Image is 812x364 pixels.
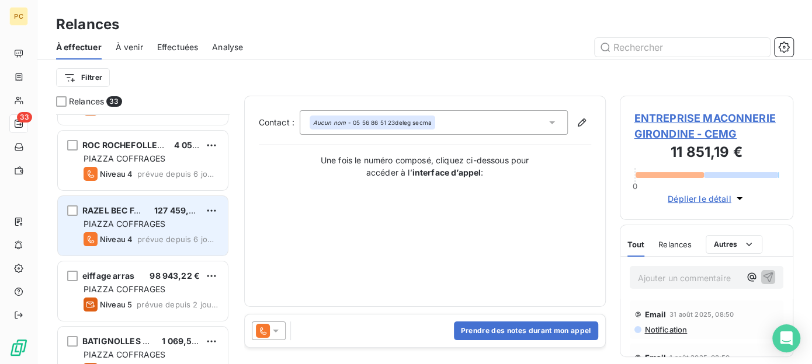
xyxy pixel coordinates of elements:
span: ROC ROCHEFOLLE CONSTRUCTION [82,140,227,150]
span: Déplier le détail [668,192,731,205]
span: 33 [17,112,32,123]
span: Tout [627,240,645,249]
span: RAZEL BEC FAYAT [82,205,155,215]
label: Contact : [259,117,300,128]
button: Prendre des notes durant mon appel [454,321,598,340]
button: Filtrer [56,68,110,87]
span: 4 053,54 € [174,140,219,150]
span: prévue depuis 6 jours [137,235,218,244]
input: Rechercher [595,38,770,57]
span: PIAZZA COFFRAGES [84,349,165,359]
span: À venir [116,41,143,53]
span: Niveau 4 [100,235,133,244]
span: 31 août 2025, 08:50 [669,311,734,318]
div: Open Intercom Messenger [772,324,800,352]
div: grid [56,114,230,364]
span: Email [645,353,667,362]
span: PIAZZA COFFRAGES [84,153,165,163]
button: Déplier le détail [664,192,749,205]
span: PIAZZA COFFRAGES [84,219,165,229]
div: - 05 56 86 51 23deleg secma [313,118,432,127]
span: 127 459,90 € [154,205,207,215]
h3: Relances [56,14,119,35]
span: 1 août 2025, 08:50 [669,354,730,361]
span: BATIGNOLLES SPIE [82,336,161,346]
div: PC [9,7,28,26]
span: À effectuer [56,41,102,53]
span: Niveau 5 [100,300,132,309]
span: ENTREPRISE MACONNERIE GIRONDINE - CEMG [634,110,779,142]
span: prévue depuis 6 jours [137,169,218,178]
span: Niveau 4 [100,169,133,178]
span: Effectuées [157,41,199,53]
span: Email [645,310,667,319]
span: Notification [644,325,688,334]
span: Analyse [212,41,243,53]
span: PIAZZA COFFRAGES [84,284,165,294]
span: 0 [632,181,637,191]
span: Relances [69,96,104,107]
span: eiffage arras [82,271,134,281]
h3: 11 851,19 € [634,142,779,165]
em: Aucun nom [313,118,346,127]
span: 1 069,57 € [162,336,204,346]
span: 33 [106,96,122,107]
span: 98 943,22 € [150,271,200,281]
p: Une fois le numéro composé, cliquez ci-dessous pour accéder à l’ : [308,154,542,178]
img: Logo LeanPay [9,338,28,357]
button: Autres [706,235,762,254]
strong: interface d’appel [412,167,481,177]
span: Relances [658,240,692,249]
span: prévue depuis 2 jours [137,300,218,309]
